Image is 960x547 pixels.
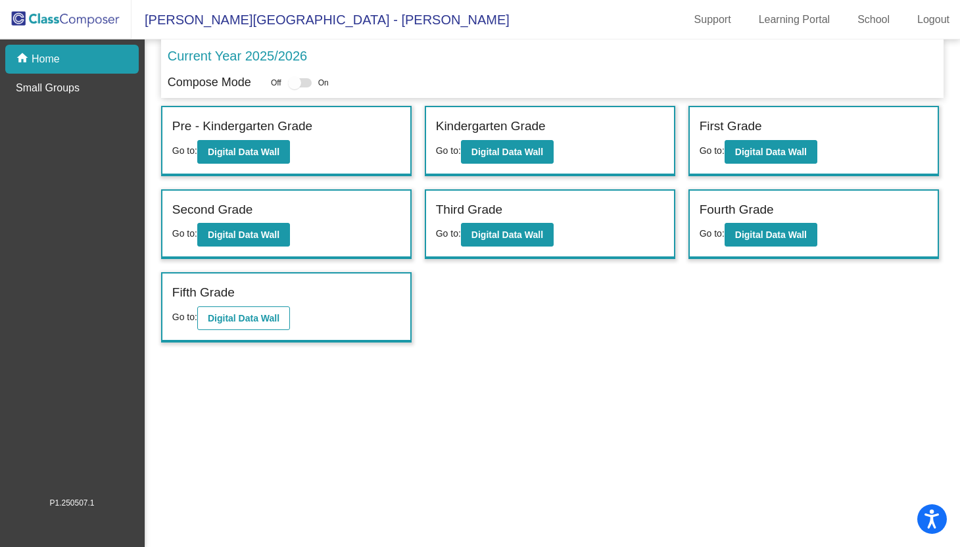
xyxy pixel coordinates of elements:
[32,51,60,67] p: Home
[436,145,461,156] span: Go to:
[735,147,807,157] b: Digital Data Wall
[208,313,279,323] b: Digital Data Wall
[700,145,725,156] span: Go to:
[16,80,80,96] p: Small Groups
[725,223,817,247] button: Digital Data Wall
[197,140,290,164] button: Digital Data Wall
[16,51,32,67] mat-icon: home
[700,228,725,239] span: Go to:
[748,9,841,30] a: Learning Portal
[735,229,807,240] b: Digital Data Wall
[172,312,197,322] span: Go to:
[197,223,290,247] button: Digital Data Wall
[208,229,279,240] b: Digital Data Wall
[172,228,197,239] span: Go to:
[172,117,312,136] label: Pre - Kindergarten Grade
[208,147,279,157] b: Digital Data Wall
[271,77,281,89] span: Off
[725,140,817,164] button: Digital Data Wall
[168,46,307,66] p: Current Year 2025/2026
[318,77,329,89] span: On
[461,140,554,164] button: Digital Data Wall
[436,201,502,220] label: Third Grade
[907,9,960,30] a: Logout
[168,74,251,91] p: Compose Mode
[132,9,510,30] span: [PERSON_NAME][GEOGRAPHIC_DATA] - [PERSON_NAME]
[436,228,461,239] span: Go to:
[471,229,543,240] b: Digital Data Wall
[172,283,235,302] label: Fifth Grade
[461,223,554,247] button: Digital Data Wall
[700,201,774,220] label: Fourth Grade
[436,117,546,136] label: Kindergarten Grade
[700,117,762,136] label: First Grade
[847,9,900,30] a: School
[684,9,742,30] a: Support
[172,201,253,220] label: Second Grade
[172,145,197,156] span: Go to:
[471,147,543,157] b: Digital Data Wall
[197,306,290,330] button: Digital Data Wall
